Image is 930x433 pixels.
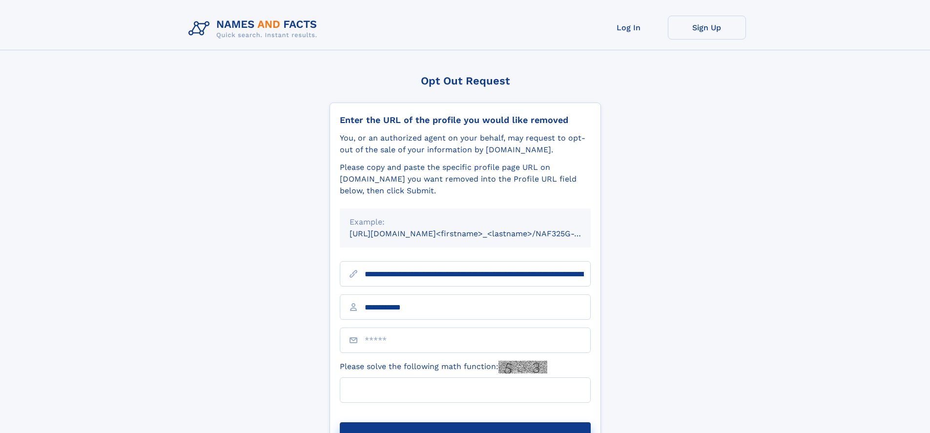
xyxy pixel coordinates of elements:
div: Enter the URL of the profile you would like removed [340,115,591,125]
div: You, or an authorized agent on your behalf, may request to opt-out of the sale of your informatio... [340,132,591,156]
div: Please copy and paste the specific profile page URL on [DOMAIN_NAME] you want removed into the Pr... [340,162,591,197]
a: Sign Up [668,16,746,40]
div: Example: [350,216,581,228]
label: Please solve the following math function: [340,361,547,373]
div: Opt Out Request [330,75,601,87]
small: [URL][DOMAIN_NAME]<firstname>_<lastname>/NAF325G-xxxxxxxx [350,229,609,238]
a: Log In [590,16,668,40]
img: Logo Names and Facts [185,16,325,42]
